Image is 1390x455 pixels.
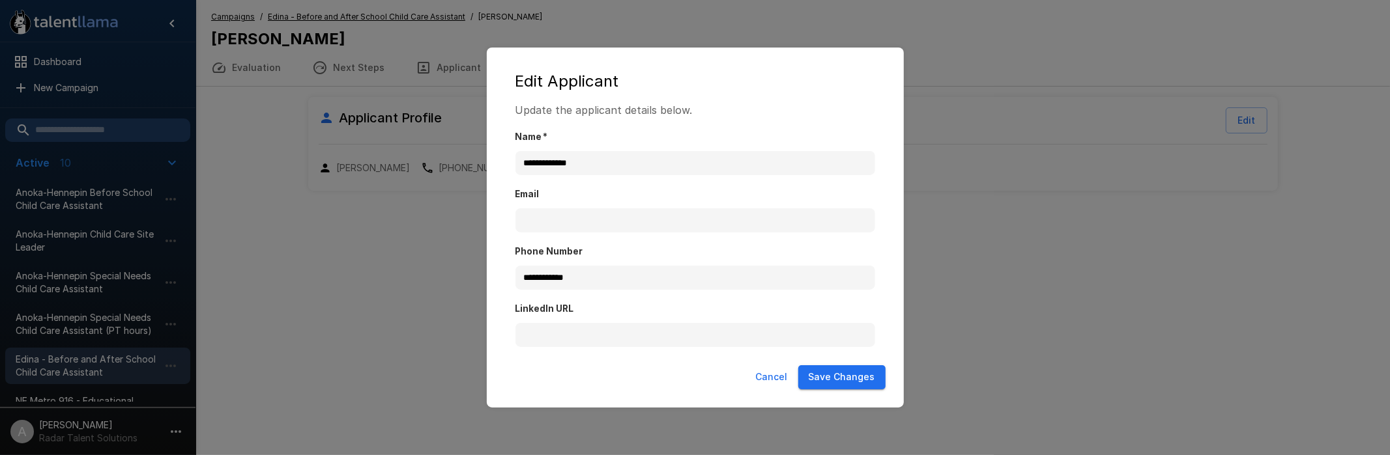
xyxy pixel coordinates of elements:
[500,61,891,102] h2: Edit Applicant
[751,365,793,389] button: Cancel
[515,245,875,258] label: Phone Number
[515,188,875,201] label: Email
[515,303,875,316] label: LinkedIn URL
[798,365,886,389] button: Save Changes
[515,131,875,144] label: Name
[515,102,875,118] p: Update the applicant details below.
